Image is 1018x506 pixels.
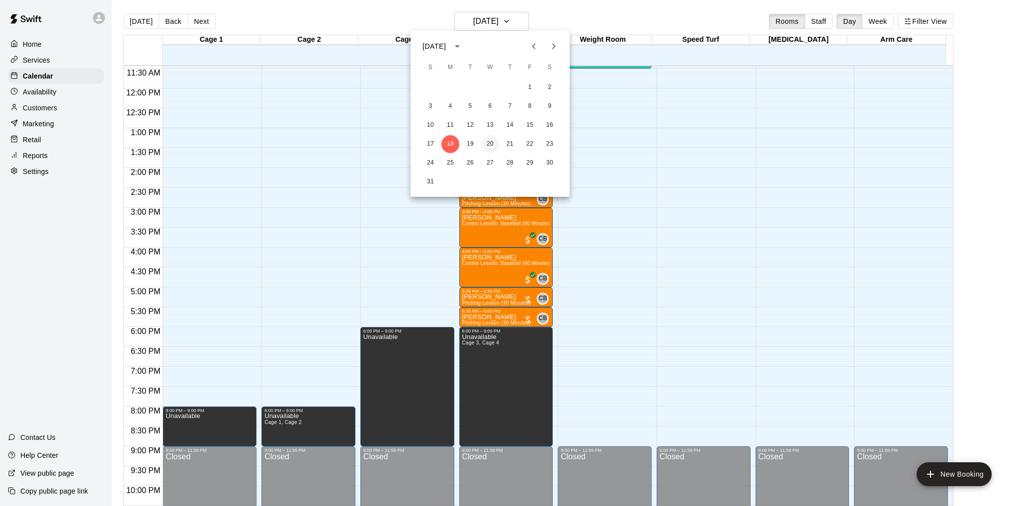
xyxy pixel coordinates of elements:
[541,135,559,153] button: 23
[541,79,559,96] button: 2
[461,154,479,172] button: 26
[521,154,539,172] button: 29
[544,36,564,56] button: Next month
[461,116,479,134] button: 12
[461,58,479,78] span: Tuesday
[441,154,459,172] button: 25
[461,135,479,153] button: 19
[422,135,439,153] button: 17
[501,58,519,78] span: Thursday
[521,79,539,96] button: 1
[481,97,499,115] button: 6
[521,97,539,115] button: 8
[422,173,439,191] button: 31
[521,135,539,153] button: 22
[501,154,519,172] button: 28
[541,58,559,78] span: Saturday
[441,58,459,78] span: Monday
[441,97,459,115] button: 4
[423,41,446,52] div: [DATE]
[524,36,544,56] button: Previous month
[461,97,479,115] button: 5
[481,154,499,172] button: 27
[541,116,559,134] button: 16
[449,38,466,55] button: calendar view is open, switch to year view
[441,116,459,134] button: 11
[441,135,459,153] button: 18
[521,58,539,78] span: Friday
[422,154,439,172] button: 24
[541,154,559,172] button: 30
[422,116,439,134] button: 10
[521,116,539,134] button: 15
[481,135,499,153] button: 20
[422,58,439,78] span: Sunday
[541,97,559,115] button: 9
[501,135,519,153] button: 21
[481,116,499,134] button: 13
[481,58,499,78] span: Wednesday
[501,97,519,115] button: 7
[422,97,439,115] button: 3
[501,116,519,134] button: 14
